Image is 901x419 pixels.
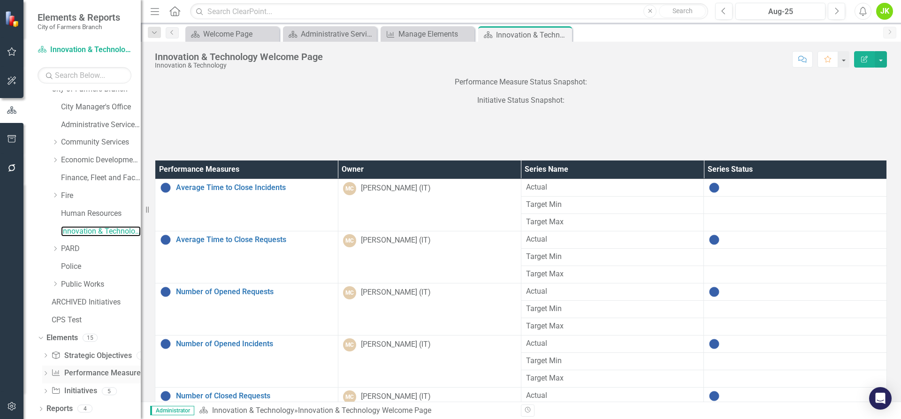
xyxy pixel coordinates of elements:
td: Double-Click to Edit [521,283,704,300]
td: Double-Click to Edit [704,266,887,283]
div: MC [343,338,356,351]
div: Innovation & Technology Welcome Page [298,406,431,415]
td: Double-Click to Edit [704,352,887,370]
p: Initiative Status Snapshot: [155,93,887,108]
a: Number of Closed Requests [176,392,333,400]
img: No Information [709,182,720,193]
div: 15 [83,334,98,342]
button: Search [659,5,706,18]
a: Police [61,261,141,272]
td: Double-Click to Edit [521,248,704,266]
div: 3 [137,351,152,359]
a: Human Resources [61,208,141,219]
div: JK [876,3,893,20]
a: Strategic Objectives [51,350,131,361]
span: Target Min [526,251,699,262]
p: Performance Measure Status Snapshot: [155,77,887,90]
div: Innovation & Technology [155,62,323,69]
a: Reports [46,404,73,414]
td: Double-Click to Edit [704,231,887,248]
span: Actual [526,390,699,401]
img: No Information [709,338,720,350]
div: Manage Elements [398,28,472,40]
a: Average Time to Close Incidents [176,183,333,192]
span: Target Min [526,199,699,210]
td: Double-Click to Edit [704,335,887,352]
td: Double-Click to Edit [521,196,704,213]
button: Aug-25 [735,3,825,20]
span: Actual [526,338,699,349]
td: Double-Click to Edit [704,213,887,231]
td: Double-Click to Edit [338,231,521,283]
td: Double-Click to Edit [338,283,521,335]
td: Double-Click to Edit Right Click for Context Menu [155,231,338,283]
a: Innovation & Technology [61,226,141,237]
div: Innovation & Technology Welcome Page [155,52,323,62]
td: Double-Click to Edit Right Click for Context Menu [155,335,338,387]
a: Innovation & Technology [38,45,131,55]
a: PARD [61,244,141,254]
div: MC [343,182,356,195]
span: Target Max [526,269,699,280]
td: Double-Click to Edit [521,300,704,318]
input: Search ClearPoint... [190,3,708,20]
span: Target Max [526,373,699,384]
div: MC [343,234,356,247]
a: Fire [61,190,141,201]
span: Target Max [526,321,699,332]
div: Open Intercom Messenger [869,387,892,410]
span: Administrator [150,406,194,415]
td: Double-Click to Edit [521,335,704,352]
a: CPS Test [52,315,141,326]
img: No Information [709,234,720,245]
img: No Information [160,182,171,193]
div: Welcome Page [203,28,277,40]
a: Initiatives [51,386,97,396]
div: [PERSON_NAME] (IT) [361,183,431,194]
span: Elements & Reports [38,12,120,23]
div: [PERSON_NAME] (IT) [361,287,431,298]
td: Double-Click to Edit Right Click for Context Menu [155,179,338,231]
span: Target Min [526,356,699,366]
td: Double-Click to Edit [704,248,887,266]
div: » [199,405,514,416]
div: MC [343,286,356,299]
span: Target Min [526,304,699,314]
img: No Information [160,338,171,350]
a: Public Works [61,279,141,290]
span: Actual [526,182,699,193]
a: Administrative Services & Communications Welcome Page [285,28,374,40]
td: Double-Click to Edit [521,352,704,370]
td: Double-Click to Edit [704,370,887,387]
span: Actual [526,286,699,297]
a: Performance Measures [51,368,144,379]
a: Administrative Services & Communications [61,120,141,130]
div: 5 [102,387,117,395]
span: Search [672,7,693,15]
a: Innovation & Technology [212,406,294,415]
div: [PERSON_NAME] (IT) [361,339,431,350]
a: City Manager's Office [61,102,141,113]
td: Double-Click to Edit [704,318,887,335]
td: Double-Click to Edit [704,300,887,318]
td: Double-Click to Edit [521,213,704,231]
a: Number of Opened Incidents [176,340,333,348]
img: No Information [709,286,720,297]
div: [PERSON_NAME] (IT) [361,235,431,246]
td: Double-Click to Edit [521,370,704,387]
td: Double-Click to Edit [704,196,887,213]
input: Search Below... [38,67,131,84]
a: Community Services [61,137,141,148]
a: Number of Opened Requests [176,288,333,296]
td: Double-Click to Edit [521,318,704,335]
div: Aug-25 [739,6,822,17]
td: Double-Click to Edit [521,231,704,248]
td: Double-Click to Edit [704,387,887,404]
a: Manage Elements [383,28,472,40]
span: Actual [526,234,699,245]
td: Double-Click to Edit [521,387,704,404]
span: Target Max [526,217,699,228]
td: Double-Click to Edit [338,179,521,231]
td: Double-Click to Edit Right Click for Context Menu [155,283,338,335]
small: City of Farmers Branch [38,23,120,30]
